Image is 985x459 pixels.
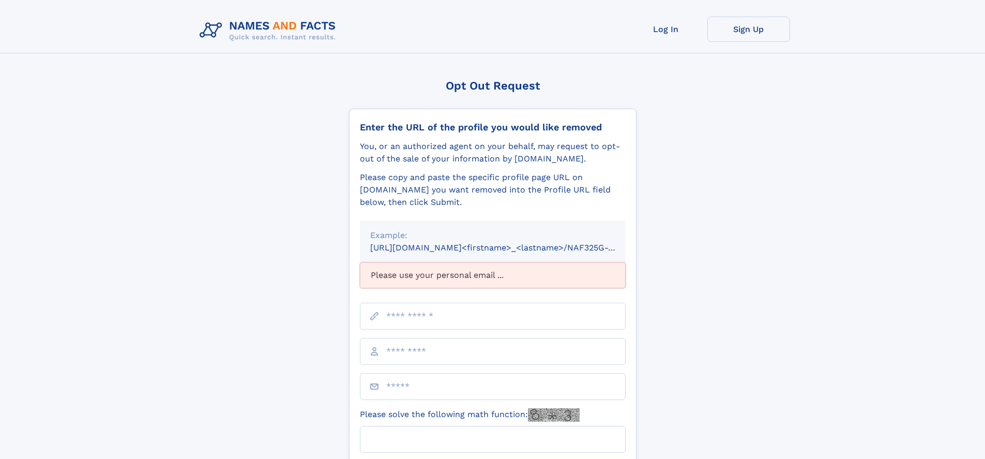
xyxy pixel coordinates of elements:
img: Logo Names and Facts [195,17,344,45]
label: Please solve the following math function: [360,408,580,422]
small: [URL][DOMAIN_NAME]<firstname>_<lastname>/NAF325G-xxxxxxxx [370,243,645,253]
a: Log In [625,17,707,42]
div: You, or an authorized agent on your behalf, may request to opt-out of the sale of your informatio... [360,140,626,165]
div: Enter the URL of the profile you would like removed [360,122,626,133]
div: Example: [370,229,615,242]
a: Sign Up [707,17,790,42]
div: Please copy and paste the specific profile page URL on [DOMAIN_NAME] you want removed into the Pr... [360,171,626,209]
div: Opt Out Request [349,79,637,92]
div: Please use your personal email ... [360,262,626,288]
